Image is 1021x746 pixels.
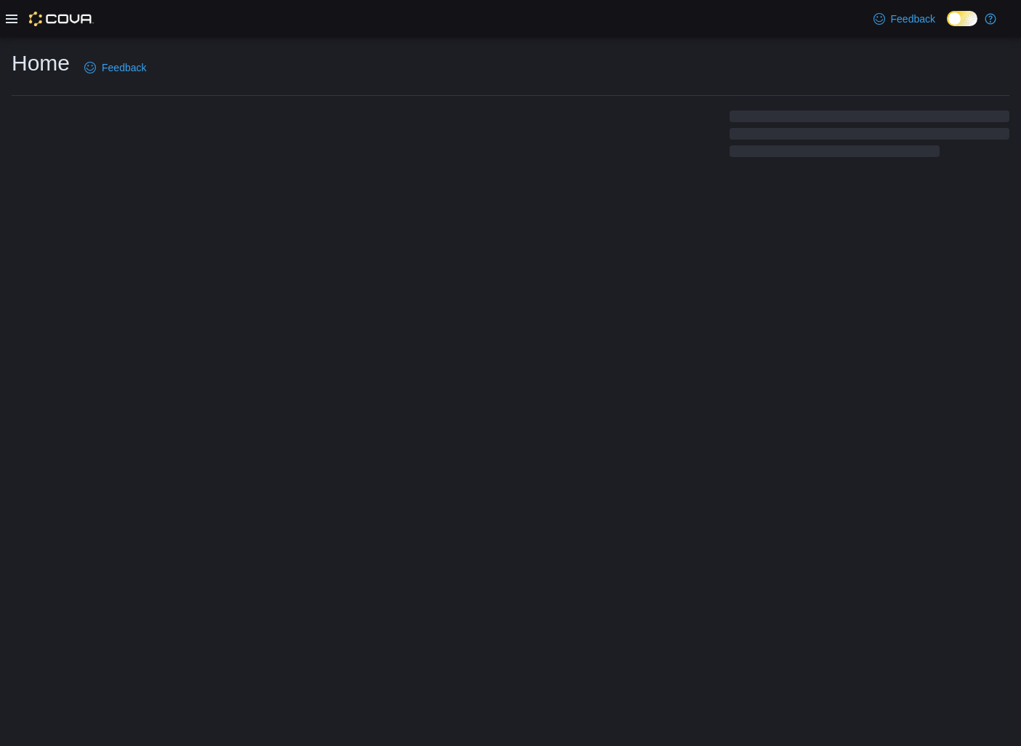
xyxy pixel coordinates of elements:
a: Feedback [78,53,152,82]
span: Loading [730,113,1009,160]
span: Dark Mode [947,26,948,27]
img: Cova [29,12,94,26]
input: Dark Mode [947,11,977,26]
span: Feedback [102,60,146,75]
span: Feedback [891,12,935,26]
a: Feedback [868,4,941,33]
h1: Home [12,49,70,78]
